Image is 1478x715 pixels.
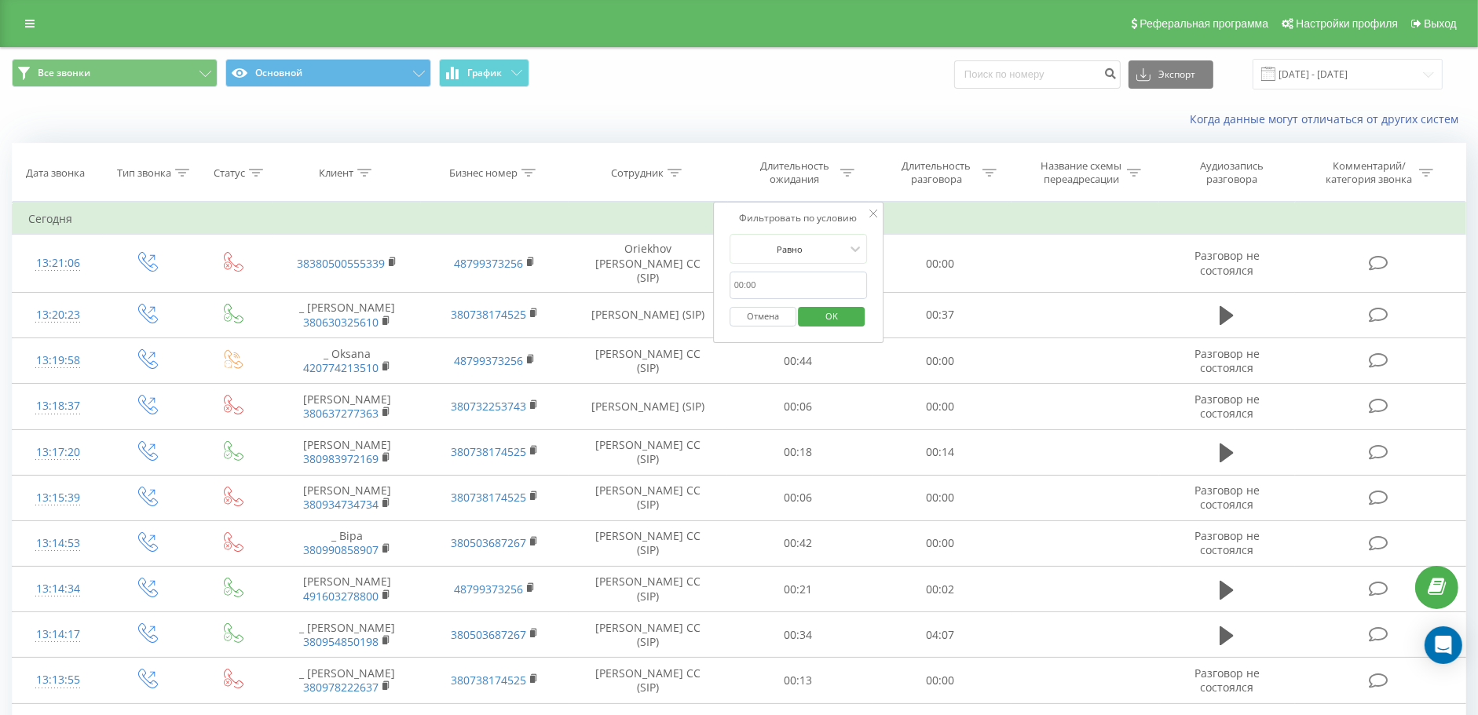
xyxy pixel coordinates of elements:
[1129,60,1213,89] button: Экспорт
[727,429,869,475] td: 00:18
[468,67,503,78] span: График
[273,292,421,337] td: _ [PERSON_NAME]
[1425,626,1462,664] div: Open Intercom Messenger
[727,658,869,703] td: 00:13
[869,520,1012,566] td: 00:00
[1424,17,1457,30] span: Выход
[1140,17,1268,30] span: Реферальная программа
[451,307,526,322] a: 380738174525
[1194,528,1260,557] span: Разговор не состоялся
[273,658,421,703] td: _ [PERSON_NAME]
[303,497,379,512] a: 380934734734
[727,338,869,384] td: 00:44
[1194,248,1260,277] span: Разговор не состоялся
[273,384,421,429] td: [PERSON_NAME]
[569,384,727,429] td: [PERSON_NAME] (SIP)
[569,612,727,658] td: [PERSON_NAME] CC (SIP)
[439,59,529,87] button: График
[28,619,87,650] div: 13:14:17
[303,406,379,421] a: 380637277363
[451,399,526,414] a: 380732253743
[451,444,526,459] a: 380738174525
[1194,346,1260,375] span: Разговор не состоялся
[28,665,87,695] div: 13:13:55
[730,307,796,326] button: Отмена
[1190,111,1466,126] a: Когда данные могут отличаться от других систем
[611,166,664,180] div: Сотрудник
[454,256,523,271] a: 48799373256
[28,483,87,513] div: 13:15:39
[869,292,1012,337] td: 00:37
[28,437,87,468] div: 13:17:20
[28,248,87,279] div: 13:21:06
[451,673,526,688] a: 380738174525
[1194,483,1260,512] span: Разговор не состоялся
[810,304,854,328] span: OK
[303,680,379,695] a: 380978222637
[727,520,869,566] td: 00:42
[273,338,421,384] td: _ Oksana
[303,451,379,466] a: 380983972169
[569,658,727,703] td: [PERSON_NAME] CC (SIP)
[214,166,245,180] div: Статус
[730,272,868,299] input: 00:00
[569,520,727,566] td: [PERSON_NAME] CC (SIP)
[1181,159,1283,186] div: Аудиозапись разговора
[27,166,86,180] div: Дата звонка
[451,535,526,550] a: 380503687267
[13,203,1466,235] td: Сегодня
[869,235,1012,293] td: 00:00
[727,384,869,429] td: 00:06
[454,582,523,596] a: 48799373256
[28,574,87,604] div: 13:14:34
[273,475,421,520] td: [PERSON_NAME]
[1194,666,1260,695] span: Разговор не состоялся
[38,67,90,79] span: Все звонки
[1039,159,1123,186] div: Название схемы переадресации
[869,429,1012,475] td: 00:14
[727,567,869,612] td: 00:21
[273,612,421,658] td: _ [PERSON_NAME]
[303,634,379,649] a: 380954850198
[569,235,727,293] td: Oriekhov [PERSON_NAME] CC (SIP)
[799,307,865,326] button: OK
[752,159,836,186] div: Длительность ожидания
[273,567,421,612] td: [PERSON_NAME]
[569,338,727,384] td: [PERSON_NAME] CC (SIP)
[28,391,87,421] div: 13:18:37
[569,567,727,612] td: [PERSON_NAME] CC (SIP)
[454,353,523,368] a: 48799373256
[28,345,87,376] div: 13:19:58
[730,210,868,226] div: Фильтровать по условию
[449,166,518,180] div: Бизнес номер
[303,589,379,604] a: 491603278800
[869,612,1012,658] td: 04:07
[1194,392,1260,421] span: Разговор не состоялся
[28,528,87,559] div: 13:14:53
[319,166,353,180] div: Клиент
[28,300,87,330] div: 13:20:23
[451,627,526,642] a: 380503687267
[869,567,1012,612] td: 00:02
[727,475,869,520] td: 00:06
[303,315,379,330] a: 380630325610
[225,59,431,87] button: Основной
[1323,159,1415,186] div: Комментарий/категория звонка
[727,612,869,658] td: 00:34
[273,520,421,566] td: _ Віра
[569,475,727,520] td: [PERSON_NAME] CC (SIP)
[569,292,727,337] td: [PERSON_NAME] (SIP)
[569,429,727,475] td: [PERSON_NAME] CC (SIP)
[869,384,1012,429] td: 00:00
[1296,17,1398,30] span: Настройки профиля
[117,166,171,180] div: Тип звонка
[869,475,1012,520] td: 00:00
[12,59,218,87] button: Все звонки
[273,429,421,475] td: [PERSON_NAME]
[869,338,1012,384] td: 00:00
[297,256,385,271] a: 38380500555339
[303,542,379,557] a: 380990858907
[894,159,979,186] div: Длительность разговора
[303,360,379,375] a: 420774213510
[451,490,526,505] a: 380738174525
